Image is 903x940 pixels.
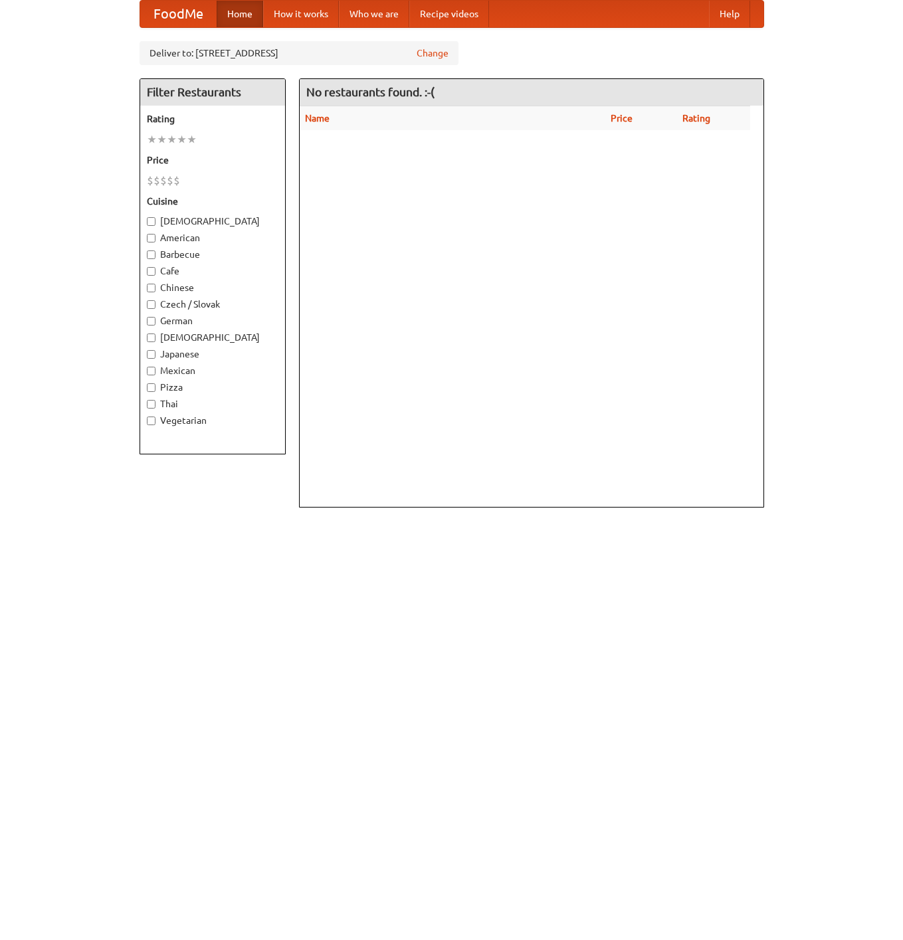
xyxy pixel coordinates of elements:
[147,173,153,188] li: $
[147,381,278,394] label: Pizza
[167,173,173,188] li: $
[611,113,633,124] a: Price
[140,79,285,106] h4: Filter Restaurants
[263,1,339,27] a: How it works
[217,1,263,27] a: Home
[709,1,750,27] a: Help
[147,264,278,278] label: Cafe
[147,195,278,208] h5: Cuisine
[409,1,489,27] a: Recipe videos
[147,250,155,259] input: Barbecue
[187,132,197,147] li: ★
[147,397,278,411] label: Thai
[147,267,155,276] input: Cafe
[147,153,278,167] h5: Price
[682,113,710,124] a: Rating
[147,132,157,147] li: ★
[417,47,449,60] a: Change
[167,132,177,147] li: ★
[147,298,278,311] label: Czech / Slovak
[140,41,458,65] div: Deliver to: [STREET_ADDRESS]
[147,300,155,309] input: Czech / Slovak
[147,314,278,328] label: German
[147,417,155,425] input: Vegetarian
[147,383,155,392] input: Pizza
[305,113,330,124] a: Name
[147,112,278,126] h5: Rating
[147,215,278,228] label: [DEMOGRAPHIC_DATA]
[306,86,435,98] ng-pluralize: No restaurants found. :-(
[147,347,278,361] label: Japanese
[157,132,167,147] li: ★
[140,1,217,27] a: FoodMe
[147,333,155,342] input: [DEMOGRAPHIC_DATA]
[147,231,278,244] label: American
[147,400,155,409] input: Thai
[339,1,409,27] a: Who we are
[147,367,155,375] input: Mexican
[147,414,278,427] label: Vegetarian
[147,317,155,326] input: German
[147,281,278,294] label: Chinese
[147,284,155,292] input: Chinese
[147,331,278,344] label: [DEMOGRAPHIC_DATA]
[147,248,278,261] label: Barbecue
[160,173,167,188] li: $
[147,364,278,377] label: Mexican
[147,234,155,242] input: American
[173,173,180,188] li: $
[153,173,160,188] li: $
[147,350,155,359] input: Japanese
[147,217,155,226] input: [DEMOGRAPHIC_DATA]
[177,132,187,147] li: ★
